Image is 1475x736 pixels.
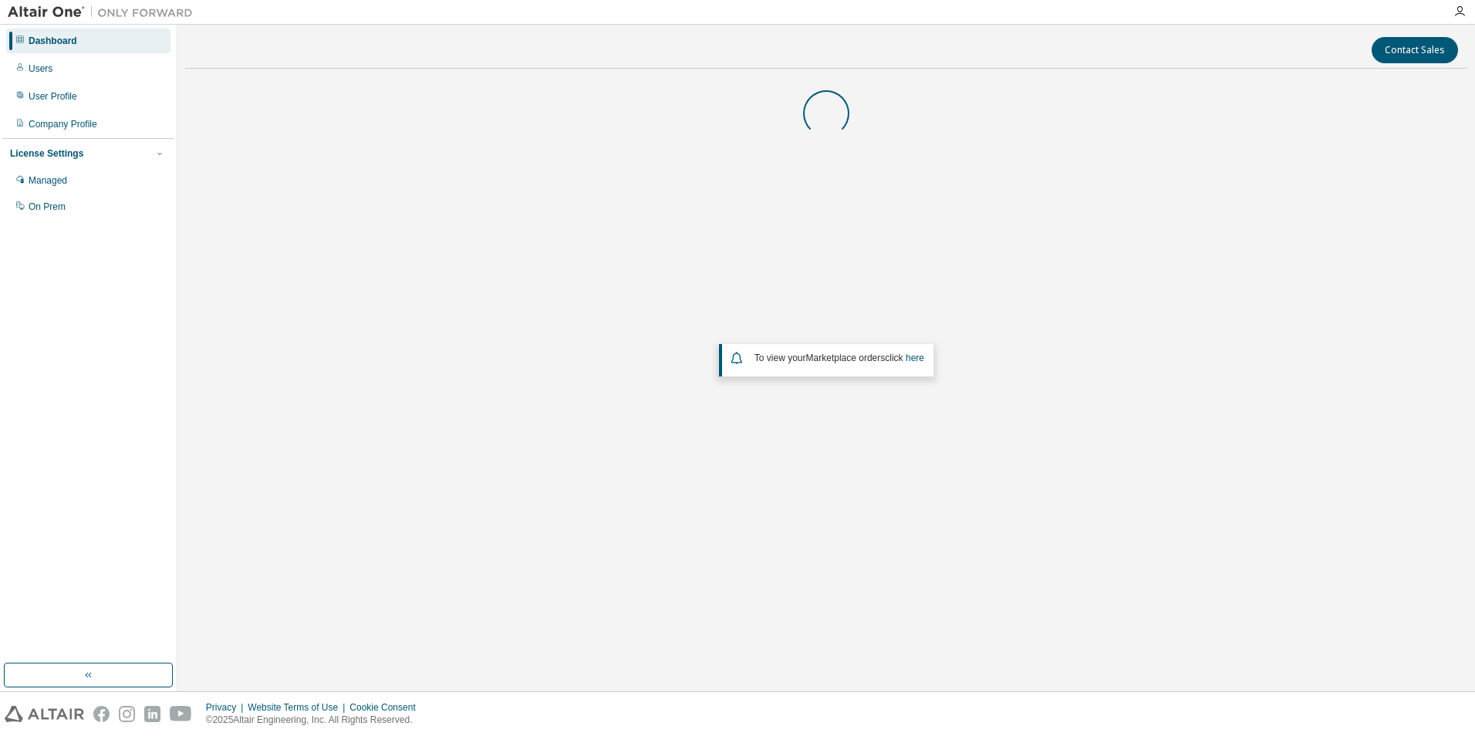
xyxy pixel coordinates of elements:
[806,353,886,363] em: Marketplace orders
[93,706,110,722] img: facebook.svg
[10,147,83,160] div: License Settings
[248,701,349,714] div: Website Terms of Use
[29,201,66,213] div: On Prem
[29,90,77,103] div: User Profile
[5,706,84,722] img: altair_logo.svg
[754,353,924,363] span: To view your click
[29,174,67,187] div: Managed
[119,706,135,722] img: instagram.svg
[206,714,425,727] p: © 2025 Altair Engineering, Inc. All Rights Reserved.
[8,5,201,20] img: Altair One
[349,701,424,714] div: Cookie Consent
[1372,37,1458,63] button: Contact Sales
[206,701,248,714] div: Privacy
[170,706,192,722] img: youtube.svg
[144,706,160,722] img: linkedin.svg
[29,35,77,47] div: Dashboard
[29,118,97,130] div: Company Profile
[29,62,52,75] div: Users
[906,353,924,363] a: here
